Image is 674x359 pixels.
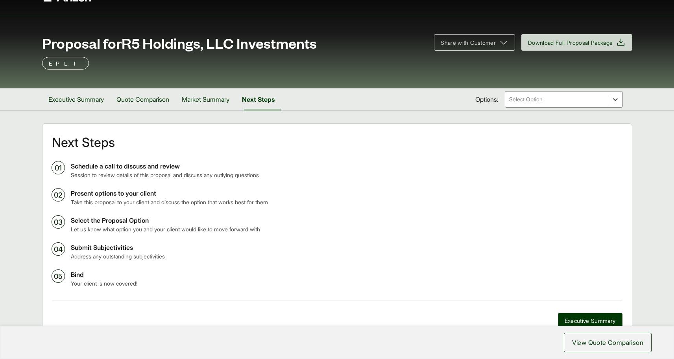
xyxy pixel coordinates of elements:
[441,38,496,47] span: Share with Customer
[572,338,643,347] span: View Quote Comparison
[71,216,622,225] p: Select the Proposal Option
[558,313,622,328] button: Executive Summary
[110,88,175,110] button: Quote Comparison
[565,317,616,325] span: Executive Summary
[52,136,622,149] h2: Next Steps
[71,198,622,206] p: Take this proposal to your client and discuss the option that works best for them
[71,189,622,198] p: Present options to your client
[71,243,622,252] p: Submit Subjectivities
[71,161,622,171] p: Schedule a call to discuss and review
[475,95,499,104] span: Options:
[434,34,515,51] button: Share with Customer
[528,38,613,47] span: Download Full Proposal Package
[71,252,622,260] p: Address any outstanding subjectivities
[71,171,622,179] p: Session to review details of this proposal and discuss any outlying questions
[236,88,281,110] button: Next Steps
[42,35,317,51] span: Proposal for R5 Holdings, LLC Investments
[521,34,632,51] button: Download Full Proposal Package
[49,59,82,68] p: EPLI
[71,279,622,288] p: Your client is now covered!
[42,88,110,110] button: Executive Summary
[564,333,652,352] button: View Quote Comparison
[175,88,236,110] button: Market Summary
[71,225,622,233] p: Let us know what option you and your client would like to move forward with
[71,270,622,279] p: Bind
